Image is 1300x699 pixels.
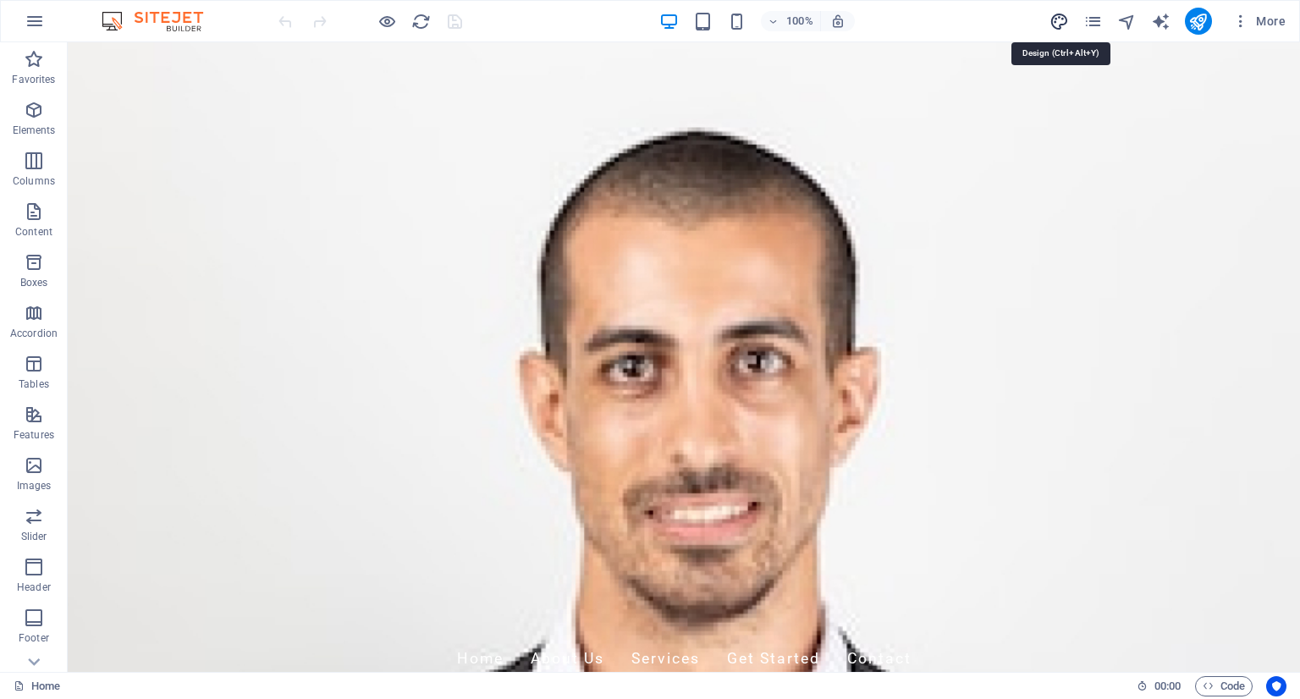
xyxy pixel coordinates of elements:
p: Accordion [10,327,58,340]
p: Tables [19,377,49,391]
img: Editor Logo [97,11,224,31]
h6: Session time [1137,676,1182,696]
button: pages [1083,11,1104,31]
p: Images [17,479,52,493]
button: publish [1185,8,1212,35]
i: Publish [1188,12,1208,31]
i: Pages (Ctrl+Alt+S) [1083,12,1103,31]
p: Boxes [20,276,48,289]
button: Code [1195,676,1253,696]
span: More [1232,13,1286,30]
i: Reload page [411,12,431,31]
button: reload [410,11,431,31]
p: Header [17,581,51,594]
p: Columns [13,174,55,188]
a: Click to cancel selection. Double-click to open Pages [14,676,60,696]
i: On resize automatically adjust zoom level to fit chosen device. [830,14,846,29]
p: Elements [13,124,56,137]
p: Favorites [12,73,55,86]
i: AI Writer [1151,12,1171,31]
p: Slider [21,530,47,543]
span: : [1166,680,1169,692]
button: navigator [1117,11,1137,31]
button: 100% [761,11,821,31]
button: design [1049,11,1070,31]
button: text_generator [1151,11,1171,31]
span: 00 00 [1154,676,1181,696]
p: Footer [19,631,49,645]
button: More [1226,8,1292,35]
p: Features [14,428,54,442]
p: Content [15,225,52,239]
h6: 100% [786,11,813,31]
span: Code [1203,676,1245,696]
button: Usercentrics [1266,676,1286,696]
